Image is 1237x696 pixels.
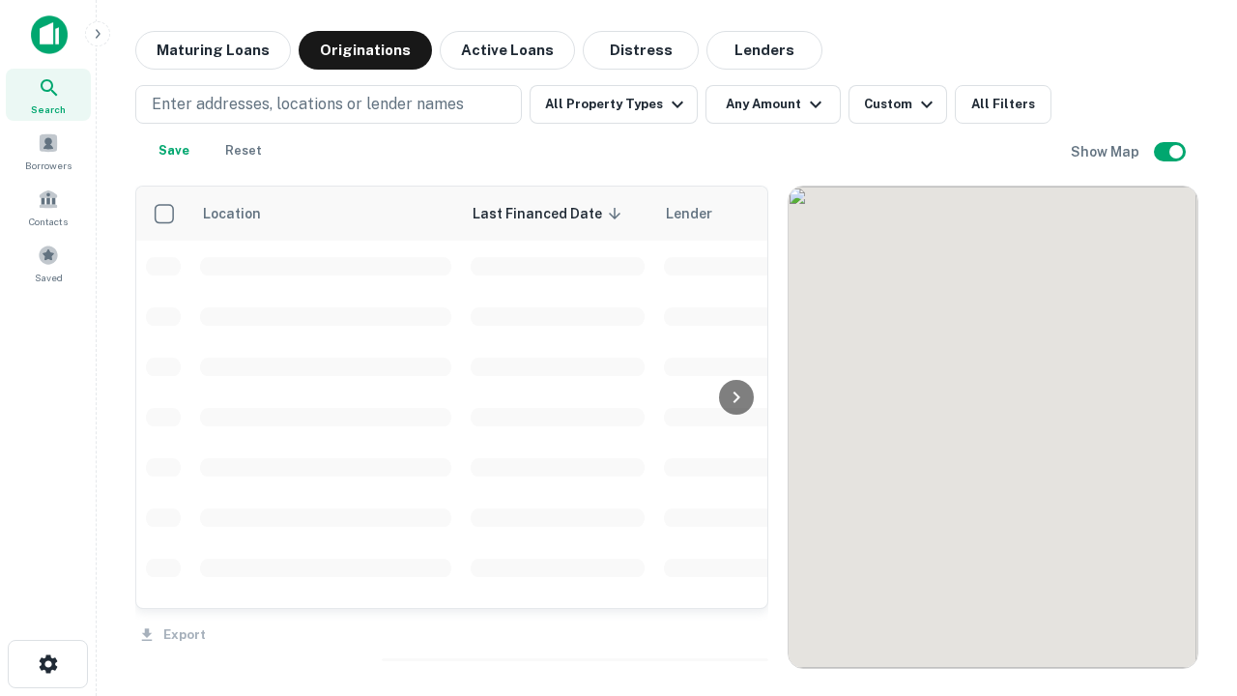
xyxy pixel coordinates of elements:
button: Enter addresses, locations or lender names [135,85,522,124]
button: Active Loans [440,31,575,70]
a: Search [6,69,91,121]
img: capitalize-icon.png [31,15,68,54]
span: Location [202,202,286,225]
a: Borrowers [6,125,91,177]
th: Location [190,187,461,241]
span: Saved [35,270,63,285]
button: Any Amount [705,85,841,124]
span: Search [31,101,66,117]
button: Save your search to get updates of matches that match your search criteria. [143,131,205,170]
span: Last Financed Date [473,202,627,225]
button: Originations [299,31,432,70]
a: Saved [6,237,91,289]
div: 0 0 [789,187,1197,668]
button: Reset [213,131,274,170]
button: Distress [583,31,699,70]
button: Maturing Loans [135,31,291,70]
h6: Show Map [1071,141,1142,162]
a: Contacts [6,181,91,233]
div: Custom [864,93,938,116]
button: All Property Types [530,85,698,124]
p: Enter addresses, locations or lender names [152,93,464,116]
button: Custom [849,85,947,124]
span: Contacts [29,214,68,229]
button: All Filters [955,85,1051,124]
button: Lenders [706,31,822,70]
th: Lender [654,187,964,241]
span: Lender [666,202,712,225]
span: Borrowers [25,158,72,173]
th: Last Financed Date [461,187,654,241]
iframe: Chat Widget [1140,541,1237,634]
